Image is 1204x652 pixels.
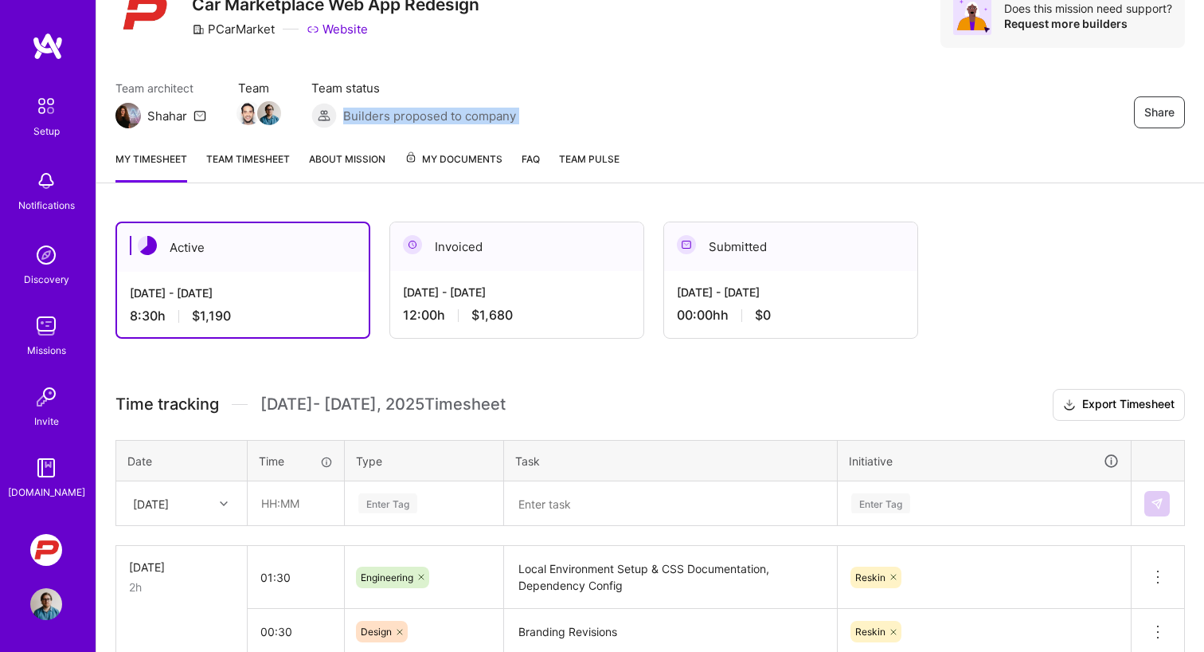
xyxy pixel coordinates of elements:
i: icon Mail [193,109,206,122]
a: Team Member Avatar [259,100,279,127]
div: Time [259,453,333,469]
img: setup [29,89,63,123]
div: Shahar [147,108,187,124]
a: Website [307,21,368,37]
span: $1,190 [192,308,231,324]
img: discovery [30,239,62,271]
div: 2h [129,579,234,595]
th: Task [504,440,838,481]
div: Setup [33,123,60,139]
img: Team Architect [115,103,141,128]
span: Builders proposed to company [343,108,516,124]
div: Enter Tag [851,491,910,516]
i: icon Download [1063,397,1076,414]
span: Time tracking [115,395,219,414]
div: Invite [34,413,59,430]
span: $0 [755,307,771,324]
img: Invoiced [403,235,422,254]
span: Design [361,626,392,638]
img: Submit [1151,497,1163,510]
span: Share [1144,104,1175,120]
img: Submitted [677,235,696,254]
div: [DATE] [129,559,234,575]
span: Team architect [115,80,206,96]
div: PCarMarket [192,21,275,37]
textarea: Local Environment Setup & CSS Documentation, Dependency Config [506,548,835,607]
img: Team Member Avatar [236,101,260,125]
a: PCarMarket: Car Marketplace Web App Redesign [26,534,66,566]
div: [DATE] - [DATE] [677,284,905,300]
span: [DATE] - [DATE] , 2025 Timesheet [260,395,506,414]
img: logo [32,32,64,61]
span: $1,680 [471,307,513,324]
th: Date [116,440,248,481]
img: Team Member Avatar [257,101,281,125]
img: Builders proposed to company [311,103,337,128]
span: Reskin [855,571,885,583]
div: Discovery [24,271,69,288]
a: My Documents [405,151,502,183]
div: Request more builders [1004,16,1172,31]
div: 12:00 h [403,307,631,324]
button: Share [1134,96,1185,128]
img: Active [138,236,157,255]
span: Team Pulse [559,153,620,165]
input: HH:MM [248,556,344,599]
div: Initiative [849,452,1120,470]
div: Missions [27,342,66,359]
img: PCarMarket: Car Marketplace Web App Redesign [30,534,62,566]
img: User Avatar [30,588,62,620]
div: [DATE] - [DATE] [130,285,356,301]
input: HH:MM [248,482,343,524]
div: 00:00h h [677,307,905,324]
div: 8:30 h [130,308,356,324]
span: My Documents [405,151,502,168]
button: Export Timesheet [1053,389,1185,421]
span: Reskin [855,626,885,638]
div: Submitted [664,222,917,271]
span: Engineering [361,571,413,583]
img: bell [30,165,62,197]
a: Team timesheet [206,151,290,183]
div: [DOMAIN_NAME] [8,484,85,501]
div: Notifications [18,197,75,214]
a: Team Member Avatar [238,100,259,127]
div: Enter Tag [358,491,417,516]
span: Team [238,80,279,96]
a: About Mission [309,151,385,183]
img: Invite [30,381,62,413]
a: FAQ [522,151,540,183]
div: Does this mission need support? [1004,1,1172,16]
span: Team status [311,80,516,96]
div: [DATE] [133,495,169,512]
th: Type [345,440,504,481]
a: User Avatar [26,588,66,620]
a: Team Pulse [559,151,620,183]
i: icon CompanyGray [192,23,205,36]
div: [DATE] - [DATE] [403,284,631,300]
div: Active [117,223,369,272]
a: My timesheet [115,151,187,183]
i: icon Chevron [220,500,228,508]
div: Invoiced [390,222,643,271]
img: teamwork [30,310,62,342]
img: guide book [30,452,62,484]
